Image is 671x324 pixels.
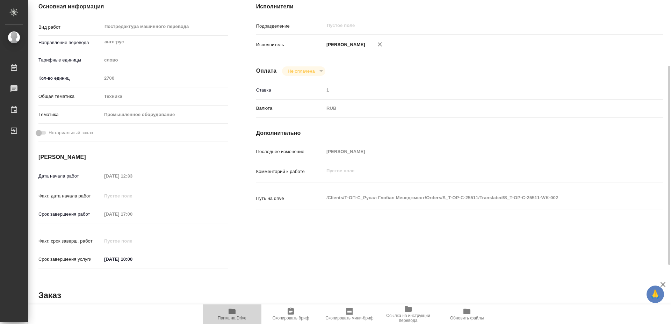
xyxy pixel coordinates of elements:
[324,41,365,48] p: [PERSON_NAME]
[325,316,373,321] span: Скопировать мини-бриф
[203,304,261,324] button: Папка на Drive
[256,168,324,175] p: Комментарий к работе
[372,37,388,52] button: Удалить исполнителя
[49,129,93,136] span: Нотариальный заказ
[102,91,228,102] div: Техника
[256,41,324,48] p: Исполнитель
[326,21,613,30] input: Пустое поле
[38,57,102,64] p: Тарифные единицы
[102,171,163,181] input: Пустое поле
[102,73,228,83] input: Пустое поле
[256,105,324,112] p: Валюта
[102,191,163,201] input: Пустое поле
[38,173,102,180] p: Дата начала работ
[218,316,246,321] span: Папка на Drive
[450,316,484,321] span: Обновить файлы
[102,109,228,121] div: Промышленное оборудование
[38,290,61,301] h2: Заказ
[38,153,228,161] h4: [PERSON_NAME]
[256,23,324,30] p: Подразделение
[324,102,629,114] div: RUB
[256,87,324,94] p: Ставка
[261,304,320,324] button: Скопировать бриф
[324,192,629,204] textarea: /Clients/Т-ОП-С_Русал Глобал Менеджмент/Orders/S_T-OP-C-25511/Translated/S_T-OP-C-25511-WK-002
[324,146,629,157] input: Пустое поле
[379,304,438,324] button: Ссылка на инструкции перевода
[38,93,102,100] p: Общая тематика
[38,211,102,218] p: Срок завершения работ
[102,209,163,219] input: Пустое поле
[38,24,102,31] p: Вид работ
[647,286,664,303] button: 🙏
[383,313,433,323] span: Ссылка на инструкции перевода
[38,39,102,46] p: Направление перевода
[102,236,163,246] input: Пустое поле
[320,304,379,324] button: Скопировать мини-бриф
[256,67,277,75] h4: Оплата
[256,148,324,155] p: Последнее изменение
[38,75,102,82] p: Кол-во единиц
[438,304,496,324] button: Обновить файлы
[38,193,102,200] p: Факт. дата начала работ
[256,2,663,11] h4: Исполнители
[38,238,102,245] p: Факт. срок заверш. работ
[38,111,102,118] p: Тематика
[38,2,228,11] h4: Основная информация
[256,129,663,137] h4: Дополнительно
[256,195,324,202] p: Путь на drive
[649,287,661,302] span: 🙏
[102,54,228,66] div: слово
[282,66,325,76] div: Не оплачена
[272,316,309,321] span: Скопировать бриф
[324,85,629,95] input: Пустое поле
[38,256,102,263] p: Срок завершения услуги
[286,68,317,74] button: Не оплачена
[102,254,163,264] input: ✎ Введи что-нибудь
